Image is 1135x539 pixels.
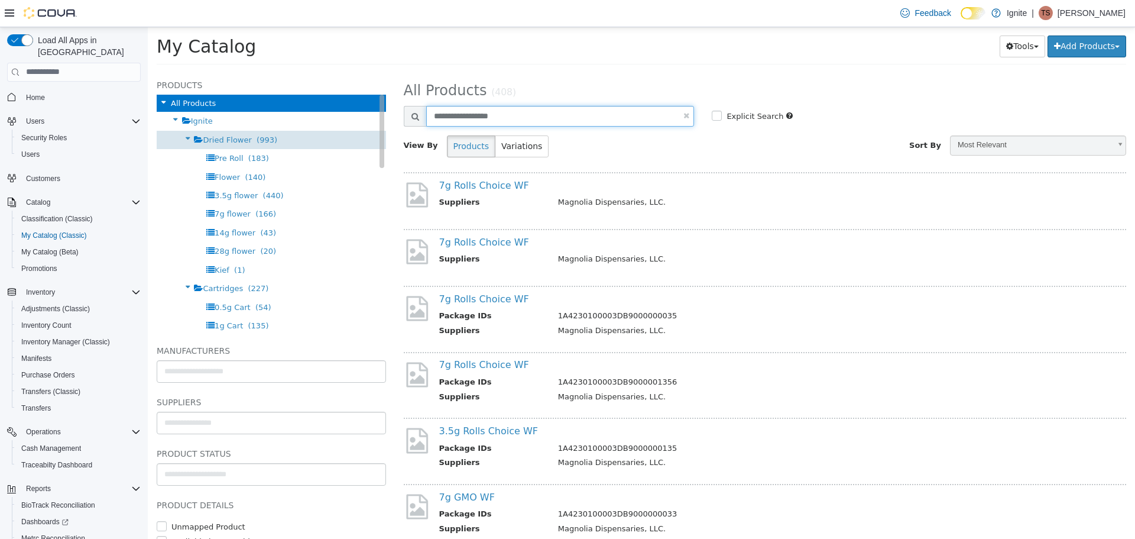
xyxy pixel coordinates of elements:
span: Security Roles [21,133,67,143]
label: Explicit Search [576,83,635,95]
button: Inventory [21,285,60,299]
span: Users [26,117,44,126]
a: Users [17,147,44,162]
th: Package IDs [291,349,401,364]
span: Customers [26,174,60,183]
p: | [1032,6,1034,20]
span: Catalog [21,195,141,209]
span: Purchase Orders [17,368,141,382]
span: Inventory Count [21,321,72,330]
span: Customers [21,171,141,186]
span: Dried Flower [55,108,103,117]
button: My Catalog (Beta) [12,244,145,260]
span: (43) [112,201,128,210]
span: (1) [86,238,97,247]
button: Transfers (Classic) [12,383,145,400]
td: 1A4230100003DB9000001356 [401,349,952,364]
span: Cash Management [17,441,141,456]
span: Users [17,147,141,162]
span: My Catalog (Beta) [17,245,141,259]
span: Classification (Classic) [21,214,93,224]
button: Purchase Orders [12,367,145,383]
a: Inventory Manager (Classic) [17,335,115,349]
a: Transfers (Classic) [17,385,85,399]
span: Home [21,90,141,105]
button: Operations [21,425,66,439]
span: Users [21,150,40,159]
td: Magnolia Dispensaries, LLC. [401,298,952,312]
span: Kief [67,238,82,247]
button: Promotions [12,260,145,277]
span: 28g flower [67,220,108,228]
th: Suppliers [291,430,401,444]
span: View By [256,114,290,122]
a: Traceabilty Dashboard [17,458,97,472]
small: (408) [343,60,368,70]
span: Traceabilty Dashboard [17,458,141,472]
span: Purchase Orders [21,370,75,380]
button: Products [299,108,348,130]
th: Package IDs [291,481,401,496]
a: Feedback [896,1,955,25]
span: All Products [256,55,339,72]
a: 7g Rolls Choice WF [291,209,381,221]
span: 3.5g flower [67,164,110,173]
a: 7g Rolls Choice WF [291,153,381,164]
button: Users [12,146,145,163]
span: Adjustments (Classic) [17,302,141,316]
button: Cash Management [12,440,145,457]
button: Classification (Classic) [12,211,145,227]
span: Dashboards [17,515,141,529]
span: Operations [26,427,61,437]
a: Inventory Count [17,318,76,333]
span: (166) [108,182,128,191]
span: All Products [23,72,68,80]
span: Most Relevant [803,109,962,127]
span: Dashboards [21,517,69,527]
button: Home [2,89,145,106]
button: Inventory Manager (Classic) [12,334,145,350]
span: Inventory [21,285,141,299]
span: Transfers [17,401,141,415]
span: Flower [67,146,92,154]
span: Traceabilty Dashboard [21,460,92,470]
a: Dashboards [17,515,73,529]
button: BioTrack Reconciliation [12,497,145,514]
a: Home [21,91,50,105]
a: Promotions [17,262,62,276]
th: Suppliers [291,496,401,511]
span: (54) [108,276,124,285]
button: Add Products [900,8,978,30]
button: Users [21,114,49,128]
a: Transfers [17,401,56,415]
a: 7g GMO WF [291,464,347,476]
span: Inventory Manager (Classic) [17,335,141,349]
span: Cash Management [21,444,81,453]
span: Transfers (Classic) [21,387,80,396]
h5: Manufacturers [9,317,238,331]
button: Users [2,113,145,130]
h5: Product Status [9,419,238,434]
td: Magnolia Dispensaries, LLC. [401,169,952,184]
img: missing-image.png [256,267,283,296]
span: My Catalog (Classic) [17,228,141,243]
p: Ignite [1007,6,1027,20]
span: 1g Cart [67,294,95,303]
button: Reports [2,480,145,497]
span: TS [1041,6,1050,20]
span: (20) [112,220,128,228]
span: (135) [100,294,121,303]
span: My Catalog [9,9,108,30]
span: Manifests [17,351,141,366]
th: Suppliers [291,226,401,241]
a: Classification (Classic) [17,212,98,226]
td: Magnolia Dispensaries, LLC. [401,430,952,444]
button: Adjustments (Classic) [12,301,145,317]
th: Suppliers [291,169,401,184]
h5: Product Details [9,471,238,485]
span: Promotions [21,264,57,273]
a: Dashboards [12,514,145,530]
button: Catalog [21,195,55,209]
span: Load All Apps in [GEOGRAPHIC_DATA] [33,34,141,58]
